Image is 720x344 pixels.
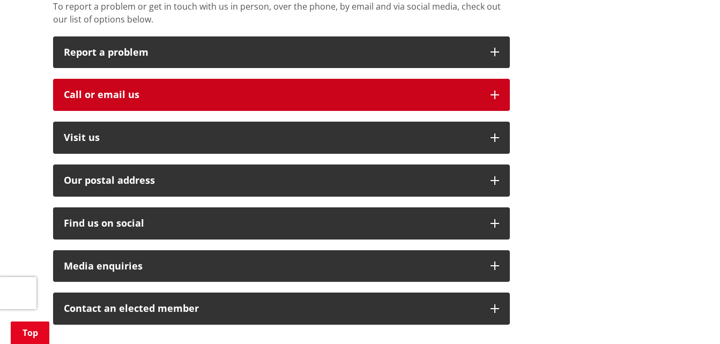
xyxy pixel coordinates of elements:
[64,89,480,100] div: Call or email us
[64,132,480,143] p: Visit us
[64,303,480,314] p: Contact an elected member
[64,218,480,229] div: Find us on social
[53,164,510,197] button: Our postal address
[53,122,510,154] button: Visit us
[11,321,49,344] a: Top
[53,250,510,282] button: Media enquiries
[64,175,480,186] h2: Our postal address
[53,79,510,111] button: Call or email us
[671,299,709,338] iframe: Messenger Launcher
[64,261,480,272] div: Media enquiries
[53,293,510,325] button: Contact an elected member
[64,47,480,58] p: Report a problem
[53,207,510,240] button: Find us on social
[53,36,510,69] button: Report a problem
